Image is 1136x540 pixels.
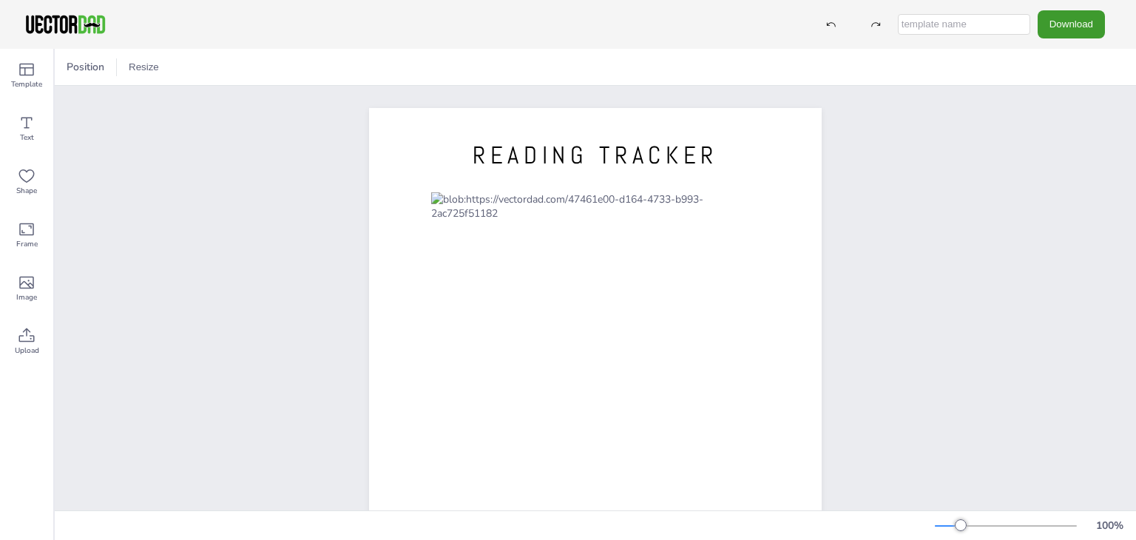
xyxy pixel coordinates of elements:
input: template name [898,14,1030,35]
span: Position [64,60,107,74]
button: Resize [123,55,165,79]
span: Frame [16,238,38,250]
span: Template [11,78,42,90]
span: Text [20,132,34,144]
img: VectorDad-1.png [24,13,107,36]
span: Image [16,291,37,303]
span: Shape [16,185,37,197]
button: Download [1038,10,1105,38]
span: Upload [15,345,39,357]
div: 100 % [1092,519,1127,533]
span: READING TRACKER [473,140,718,171]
